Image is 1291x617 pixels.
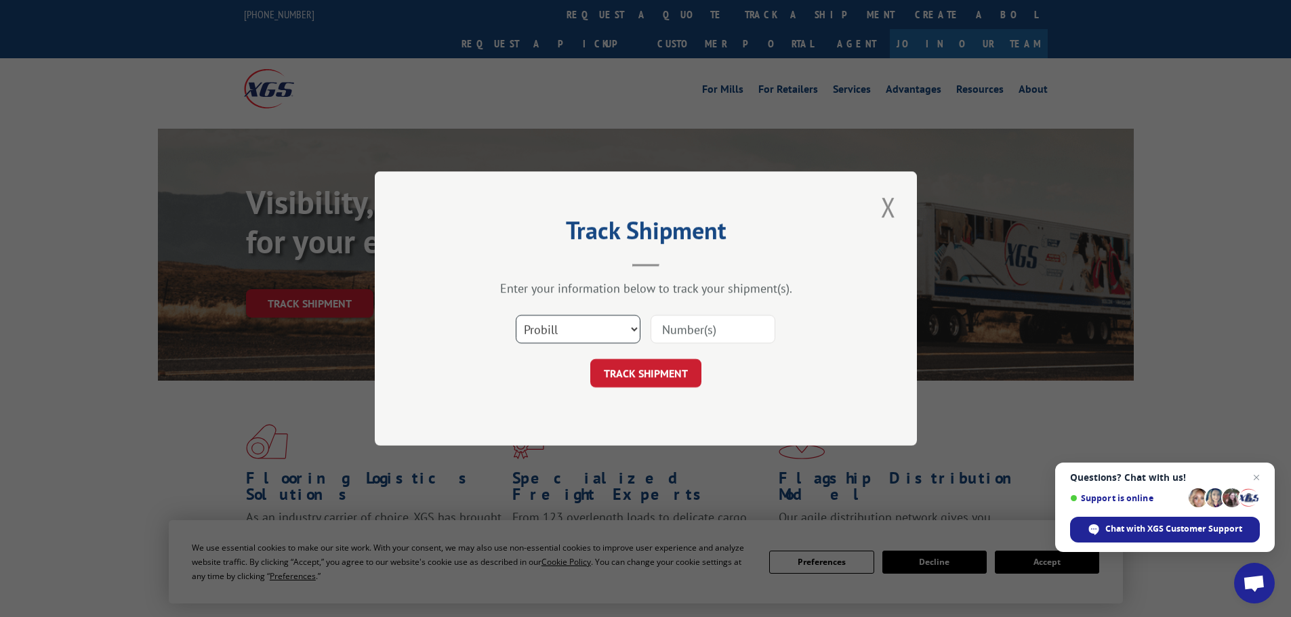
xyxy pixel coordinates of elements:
[651,315,775,343] input: Number(s)
[877,188,900,226] button: Close modal
[1070,493,1184,503] span: Support is online
[1070,472,1260,483] span: Questions? Chat with us!
[443,221,849,247] h2: Track Shipment
[1070,517,1260,542] span: Chat with XGS Customer Support
[1105,523,1242,535] span: Chat with XGS Customer Support
[443,280,849,296] div: Enter your information below to track your shipment(s).
[1234,563,1275,603] a: Open chat
[590,359,701,387] button: TRACK SHIPMENT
